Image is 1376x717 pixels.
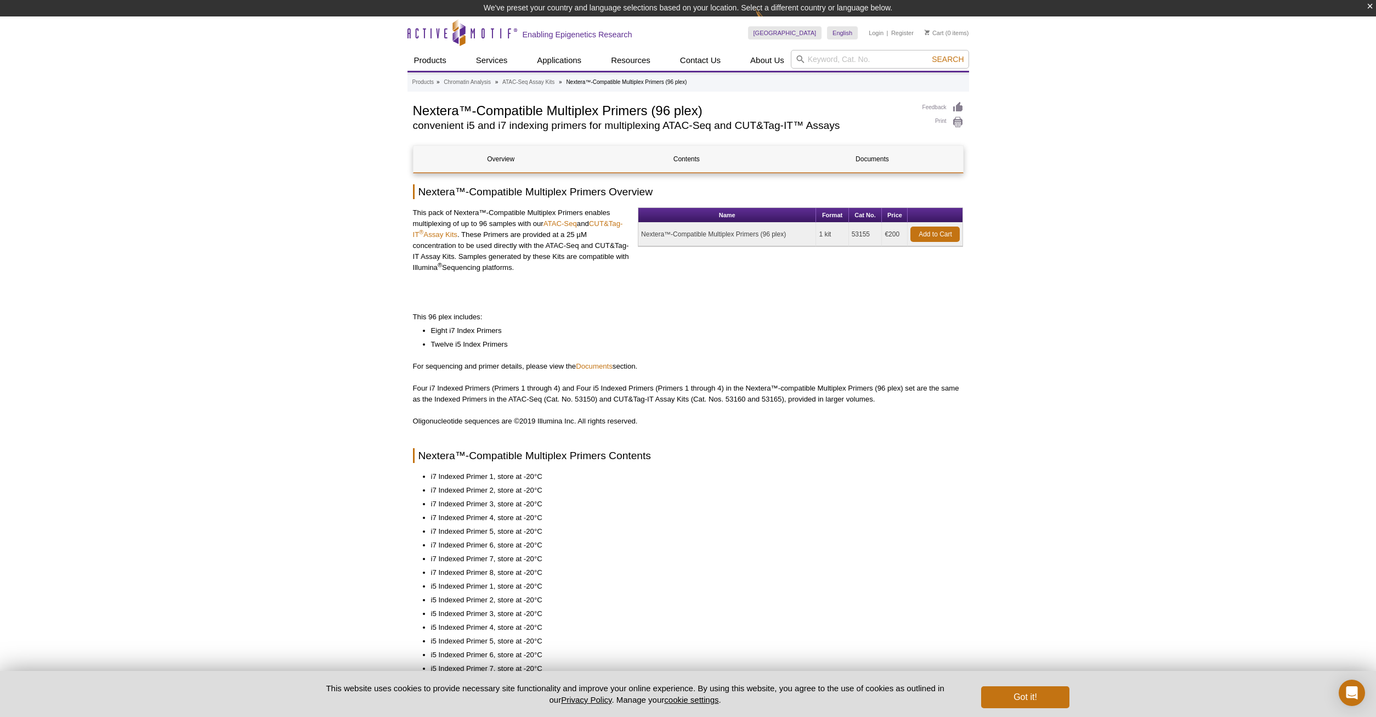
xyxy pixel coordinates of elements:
li: i7 Indexed Primer 8, store at -20°C [431,567,953,578]
button: Search [928,54,967,64]
li: | [887,26,888,39]
img: Change Here [755,8,784,34]
li: i7 Indexed Primer 5, store at -20°C [431,526,953,537]
th: Price [882,208,908,223]
a: Contents [599,146,774,172]
h2: Enabling Epigenetics Research [523,30,632,39]
li: i5 Indexed Primer 7, store at -20°C [431,663,953,674]
a: [GEOGRAPHIC_DATA] [748,26,822,39]
a: Documents [576,362,613,370]
sup: ® [419,229,423,235]
td: €200 [882,223,908,246]
li: i5 Indexed Primer 1, store at -20°C [431,581,953,592]
td: 1 kit [816,223,848,246]
li: i7 Indexed Primer 7, store at -20°C [431,554,953,564]
li: » [495,79,499,85]
sup: ® [438,262,442,268]
li: Eight i7 Index Primers [431,325,953,336]
a: Cart [925,29,944,37]
li: i7 Indexed Primer 3, store at -20°C [431,499,953,510]
li: i7 Indexed Primer 1, store at -20°C [431,471,953,482]
li: Twelve i5 Index Primers [431,339,953,350]
a: Documents [785,146,960,172]
a: Applications [530,50,588,71]
a: Products [407,50,453,71]
button: Got it! [981,686,1069,708]
a: Print [922,116,964,128]
button: cookie settings [664,695,718,704]
p: This pack of Nextera™-Compatible Multiplex Primers enables multiplexing of up to 96 samples with ... [413,207,630,273]
h2: Nextera™-Compatible Multiplex Primers Overview [413,184,964,199]
a: Add to Cart [910,227,960,242]
a: ATAC-Seq [543,219,577,228]
a: ATAC-Seq Assay Kits [502,77,554,87]
a: English [827,26,858,39]
a: Resources [604,50,657,71]
th: Format [816,208,848,223]
th: Name [638,208,816,223]
h2: Nextera™-Compatible Multiplex Primers Contents [413,448,964,463]
h1: Nextera™-Compatible Multiplex Primers (96 plex) [413,101,911,118]
li: » [437,79,440,85]
img: Your Cart [925,30,930,35]
a: Chromatin Analysis [444,77,491,87]
a: About Us [744,50,791,71]
li: i5 Indexed Primer 2, store at -20°C [431,595,953,606]
td: Nextera™-Compatible Multiplex Primers (96 plex) [638,223,816,246]
li: i5 Indexed Primer 4, store at -20°C [431,622,953,633]
li: (0 items) [925,26,969,39]
p: Oligonucleotide sequences are ©2019 Illumina Inc. All rights reserved. [413,416,964,427]
a: Privacy Policy [561,695,611,704]
p: For sequencing and primer details, please view the section. [413,361,964,372]
th: Cat No. [849,208,882,223]
p: Four i7 Indexed Primers (Primers 1 through 4) and Four i5 Indexed Primers (Primers 1 through 4) i... [413,383,964,405]
li: i7 Indexed Primer 2, store at -20°C [431,485,953,496]
li: Nextera™-Compatible Multiplex Primers (96 plex) [566,79,687,85]
a: Register [891,29,914,37]
li: i5 Indexed Primer 6, store at -20°C [431,650,953,660]
p: This website uses cookies to provide necessary site functionality and improve your online experie... [307,682,964,705]
a: Overview [414,146,588,172]
a: Feedback [922,101,964,114]
li: i7 Indexed Primer 6, store at -20°C [431,540,953,551]
span: Search [932,55,964,64]
a: Products [412,77,434,87]
p: This 96 plex includes: [413,312,964,323]
a: Contact Us [673,50,727,71]
h2: convenient i5 and i7 indexing primers for multiplexing ATAC-Seq and CUT&Tag-IT™ Assays [413,121,911,131]
li: i7 Indexed Primer 4, store at -20°C [431,512,953,523]
li: i5 Indexed Primer 3, store at -20°C [431,608,953,619]
a: Login [869,29,884,37]
li: i5 Indexed Primer 5, store at -20°C [431,636,953,647]
div: Open Intercom Messenger [1339,680,1365,706]
td: 53155 [849,223,882,246]
a: Services [469,50,514,71]
li: » [559,79,562,85]
input: Keyword, Cat. No. [791,50,969,69]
